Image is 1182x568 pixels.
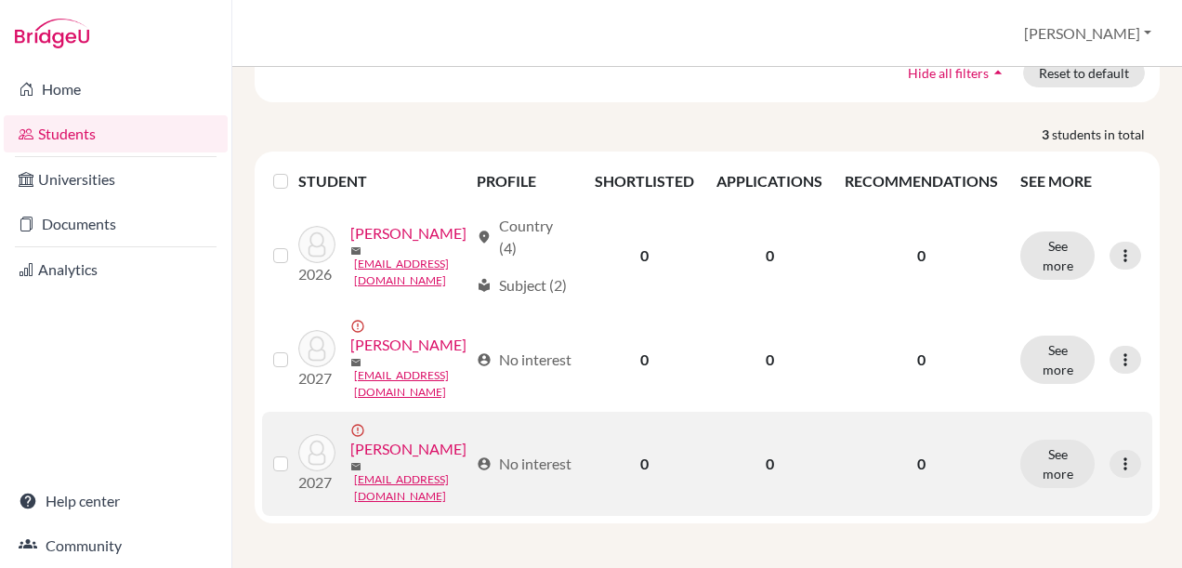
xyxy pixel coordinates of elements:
[4,482,228,520] a: Help center
[298,159,466,204] th: STUDENT
[350,319,369,334] span: error_outline
[1020,440,1095,488] button: See more
[477,230,492,244] span: location_on
[584,204,705,308] td: 0
[4,527,228,564] a: Community
[350,357,361,368] span: mail
[477,215,572,259] div: Country (4)
[466,159,584,204] th: PROFILE
[584,159,705,204] th: SHORTLISTED
[4,161,228,198] a: Universities
[4,115,228,152] a: Students
[477,456,492,471] span: account_circle
[705,308,834,412] td: 0
[892,59,1023,87] button: Hide all filtersarrow_drop_up
[477,278,492,293] span: local_library
[477,274,567,297] div: Subject (2)
[298,263,335,285] p: 2026
[350,438,466,460] a: [PERSON_NAME]
[298,226,335,263] img: Chandrani, Aadit
[1052,125,1160,144] span: students in total
[989,63,1007,82] i: arrow_drop_up
[354,367,468,401] a: [EMAIL_ADDRESS][DOMAIN_NAME]
[705,204,834,308] td: 0
[1009,159,1152,204] th: SEE MORE
[298,367,335,390] p: 2027
[845,349,998,371] p: 0
[845,453,998,475] p: 0
[350,461,361,472] span: mail
[1020,336,1095,384] button: See more
[1016,16,1160,51] button: [PERSON_NAME]
[477,453,571,475] div: No interest
[4,205,228,243] a: Documents
[4,71,228,108] a: Home
[584,308,705,412] td: 0
[298,434,335,471] img: Sureka, Aadit
[1020,231,1095,280] button: See more
[298,330,335,367] img: Singh, Aadit
[354,471,468,505] a: [EMAIL_ADDRESS][DOMAIN_NAME]
[1042,125,1052,144] strong: 3
[705,159,834,204] th: APPLICATIONS
[298,471,335,494] p: 2027
[705,412,834,516] td: 0
[350,222,466,244] a: [PERSON_NAME]
[477,349,571,371] div: No interest
[350,423,369,438] span: error_outline
[1023,59,1145,87] button: Reset to default
[4,251,228,288] a: Analytics
[350,334,466,356] a: [PERSON_NAME]
[477,352,492,367] span: account_circle
[845,244,998,267] p: 0
[834,159,1009,204] th: RECOMMENDATIONS
[15,19,89,48] img: Bridge-U
[908,65,989,81] span: Hide all filters
[584,412,705,516] td: 0
[354,256,468,289] a: [EMAIL_ADDRESS][DOMAIN_NAME]
[350,245,361,257] span: mail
